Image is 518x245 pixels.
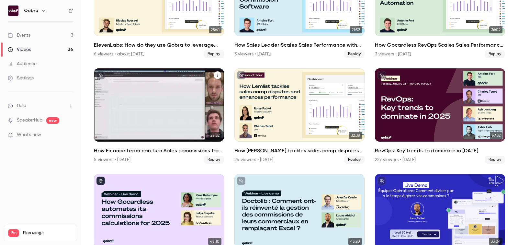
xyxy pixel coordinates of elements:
span: 33:04 [489,238,502,245]
span: Replay [344,156,365,164]
span: 36:02 [489,26,502,33]
a: 57:32RevOps: Key trends to dominate in [DATE]227 viewers • [DATE]Replay [375,68,505,164]
span: Plan usage [23,230,73,236]
button: unpublished [237,71,245,79]
h2: How Gocardless RevOps Scales Sales Performance with Compensation Automation [375,41,505,49]
div: Audience [8,61,37,67]
span: Replay [485,156,505,164]
span: 32:38 [349,132,362,139]
div: 227 viewers • [DATE] [375,157,416,163]
a: SpeakerHub [17,117,42,124]
span: 28:41 [209,26,221,33]
span: new [46,117,59,124]
span: Pro [8,229,19,237]
li: How Finance team can turn Sales commissions from a cost Center into a Revenue accelerator for 2025 [94,68,224,164]
span: 25:32 [208,132,221,139]
h2: How Sales Leader Scales Sales Performance with commission software [234,41,365,49]
div: 3 viewers • [DATE] [375,51,411,57]
li: RevOps: Key trends to dominate in 2025 [375,68,505,164]
h6: Qobra [24,7,38,14]
h2: RevOps: Key trends to dominate in [DATE] [375,147,505,155]
span: Replay [485,50,505,58]
span: Replay [204,50,224,58]
span: 48:10 [208,238,221,245]
li: How Lemlist tackles sales comp disputes and enhances performance [234,68,365,164]
li: help-dropdown-opener [8,102,73,109]
button: unpublished [377,71,386,79]
span: Replay [344,50,365,58]
span: Help [17,102,26,109]
div: Events [8,32,30,39]
div: 24 viewers • [DATE] [234,157,273,163]
div: Settings [8,75,34,81]
span: What's new [17,132,41,138]
span: 43:20 [348,238,362,245]
div: 3 viewers • [DATE] [234,51,271,57]
button: unpublished [96,71,105,79]
a: 25:32How Finance team can turn Sales commissions from a cost Center into a Revenue accelerator fo... [94,68,224,164]
div: 6 viewers • about [DATE] [94,51,144,57]
span: Replay [204,156,224,164]
img: Qobra [8,6,18,16]
h2: How [PERSON_NAME] tackles sales comp disputes and enhances performance [234,147,365,155]
button: unpublished [377,177,386,185]
h2: How Finance team can turn Sales commissions from a cost Center into a Revenue accelerator for 2025 [94,147,224,155]
div: 5 viewers • [DATE] [94,157,130,163]
span: 57:32 [490,132,502,139]
div: Videos [8,46,31,53]
button: unpublished [237,177,245,185]
a: 32:38How [PERSON_NAME] tackles sales comp disputes and enhances performance24 viewers • [DATE]Replay [234,68,365,164]
button: published [96,177,105,185]
span: 21:52 [350,26,362,33]
h2: ElevenLabs: How do they use Qobra to leverage Sales compensation? [94,41,224,49]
